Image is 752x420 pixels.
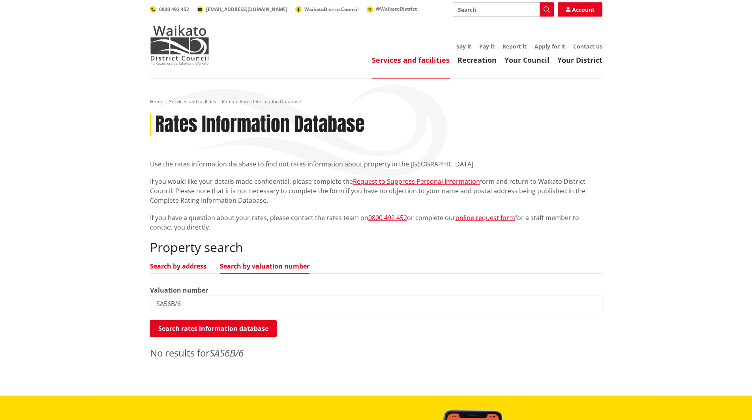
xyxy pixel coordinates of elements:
[155,113,364,136] h1: Rates Information Database
[304,6,359,13] span: WaikatoDistrictCouncil
[376,6,417,12] span: @WaikatoDistrict
[222,98,234,105] a: Rates
[353,177,480,186] a: Request to Suppress Personal Information
[372,55,450,65] a: Services and facilities
[220,263,309,269] a: Search by valuation number
[557,55,602,65] a: Your District
[150,99,602,105] nav: breadcrumb
[150,263,206,269] a: Search by address
[169,98,216,105] a: Services and facilities
[558,2,602,17] a: Account
[210,346,244,359] em: SA56B/6
[504,55,549,65] a: Your Council
[150,98,163,105] a: Home
[159,6,189,13] span: 0800 492 452
[150,286,208,295] label: Valuation number
[240,98,301,105] span: Rates Information Database
[150,240,602,255] h2: Property search
[150,25,209,65] img: Waikato District Council - Te Kaunihera aa Takiwaa o Waikato
[456,213,515,222] a: online request form
[150,159,602,169] p: Use the rates information database to find out rates information about property in the [GEOGRAPHI...
[534,43,565,50] a: Apply for it
[458,55,497,65] a: Recreation
[150,177,602,205] p: If you would like your details made confidential, please complete the form and return to Waikato ...
[295,6,359,13] a: WaikatoDistrictCouncil
[456,43,471,50] a: Say it
[150,346,602,360] p: No results for
[503,43,527,50] a: Report it
[150,6,189,13] a: 0800 492 452
[367,6,417,12] a: @WaikatoDistrict
[150,295,602,312] input: e.g. 03920/020.01A
[573,43,602,50] a: Contact us
[150,213,602,232] p: If you have a question about your rates, please contact the rates team on or complete our for a s...
[453,2,554,17] input: Search input
[716,387,744,415] iframe: Messenger Launcher
[368,213,407,222] a: 0800 492 452
[150,320,277,337] button: Search rates information database
[479,43,495,50] a: Pay it
[197,6,287,13] a: [EMAIL_ADDRESS][DOMAIN_NAME]
[206,6,287,13] span: [EMAIL_ADDRESS][DOMAIN_NAME]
